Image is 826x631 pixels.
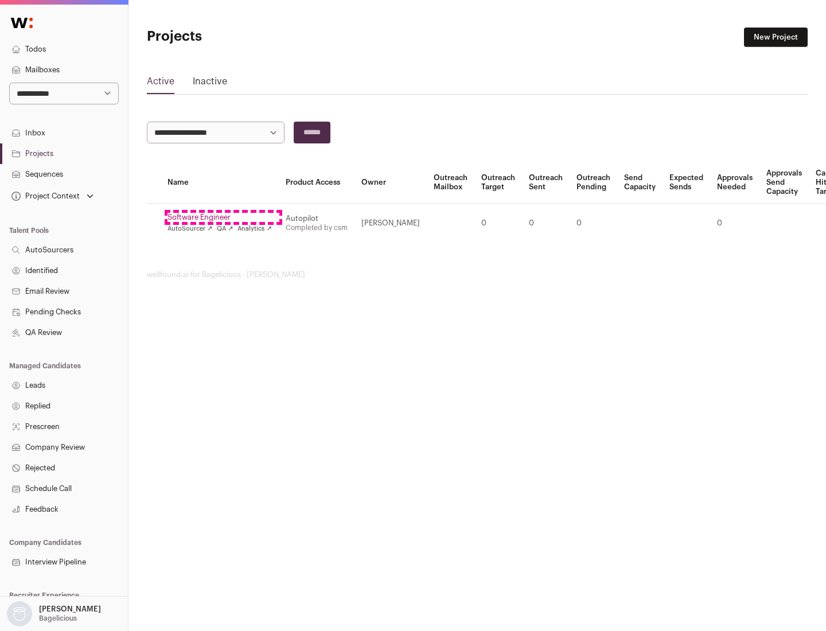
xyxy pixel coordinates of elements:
[279,162,354,204] th: Product Access
[522,204,570,243] td: 0
[522,162,570,204] th: Outreach Sent
[286,224,348,231] a: Completed by csm
[617,162,663,204] th: Send Capacity
[427,162,474,204] th: Outreach Mailbox
[744,28,808,47] a: New Project
[474,162,522,204] th: Outreach Target
[147,270,808,279] footer: wellfound:ai for Bagelicious - [PERSON_NAME]
[354,204,427,243] td: [PERSON_NAME]
[147,75,174,93] a: Active
[7,601,32,626] img: nopic.png
[710,204,759,243] td: 0
[5,601,103,626] button: Open dropdown
[474,204,522,243] td: 0
[193,75,227,93] a: Inactive
[759,162,809,204] th: Approvals Send Capacity
[161,162,279,204] th: Name
[167,224,212,233] a: AutoSourcer ↗
[710,162,759,204] th: Approvals Needed
[354,162,427,204] th: Owner
[147,28,367,46] h1: Projects
[5,11,39,34] img: Wellfound
[39,614,77,623] p: Bagelicious
[217,224,233,233] a: QA ↗
[9,188,96,204] button: Open dropdown
[286,214,348,223] div: Autopilot
[39,605,101,614] p: [PERSON_NAME]
[570,162,617,204] th: Outreach Pending
[570,204,617,243] td: 0
[9,192,80,201] div: Project Context
[167,213,272,222] a: Software Engineer
[237,224,271,233] a: Analytics ↗
[663,162,710,204] th: Expected Sends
